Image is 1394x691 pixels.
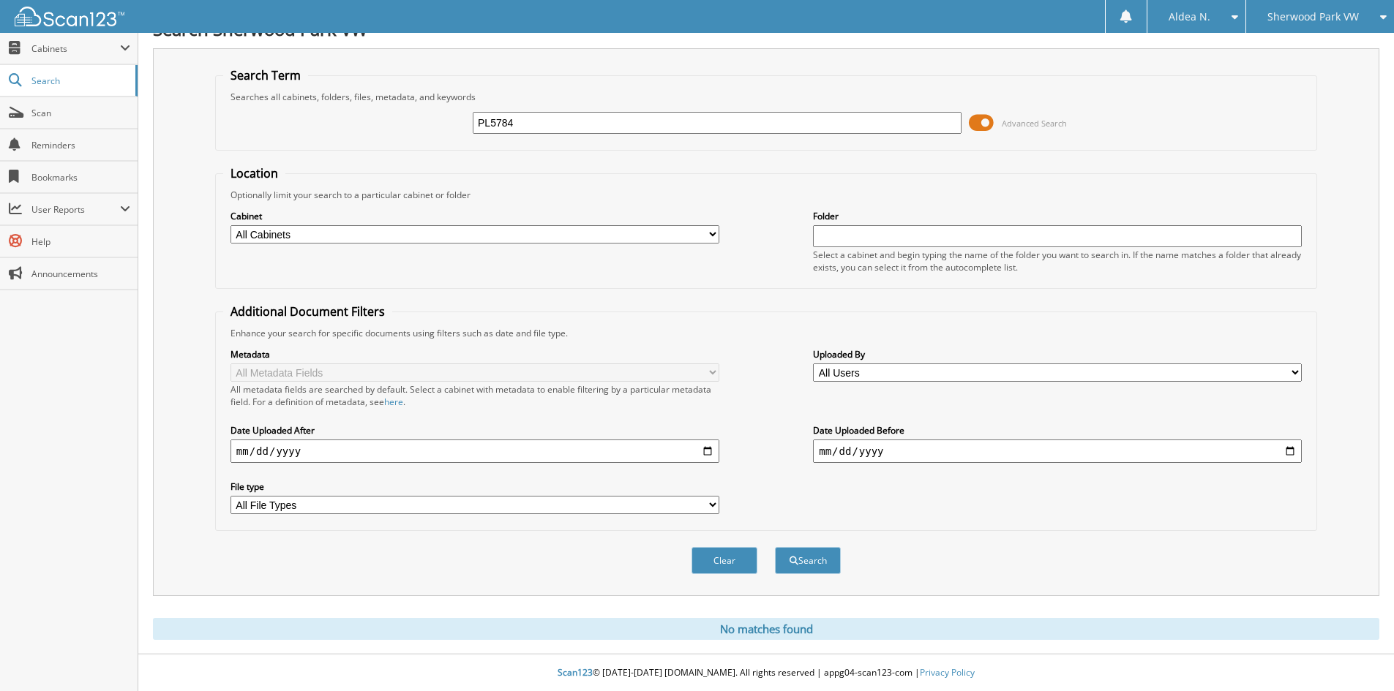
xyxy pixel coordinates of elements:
[223,189,1309,201] div: Optionally limit your search to a particular cabinet or folder
[223,67,308,83] legend: Search Term
[231,383,719,408] div: All metadata fields are searched by default. Select a cabinet with metadata to enable filtering b...
[813,424,1302,437] label: Date Uploaded Before
[692,547,757,574] button: Clear
[813,249,1302,273] div: Select a cabinet and begin typing the name of the folder you want to search in. If the name match...
[31,42,120,55] span: Cabinets
[231,439,719,463] input: start
[1002,118,1067,129] span: Advanced Search
[1321,621,1394,691] iframe: Chat Widget
[223,91,1309,103] div: Searches all cabinets, folders, files, metadata, and keywords
[231,210,719,222] label: Cabinet
[223,327,1309,339] div: Enhance your search for specific documents using filters such as date and file type.
[31,75,128,87] span: Search
[15,7,124,26] img: scan123-logo-white.svg
[231,424,719,437] label: Date Uploaded After
[384,396,403,408] a: here
[138,655,1394,691] div: © [DATE]-[DATE] [DOMAIN_NAME]. All rights reserved | appg04-scan123-com |
[223,165,285,181] legend: Location
[31,139,130,151] span: Reminders
[31,107,130,119] span: Scan
[31,203,120,216] span: User Reports
[31,235,130,248] span: Help
[813,210,1302,222] label: Folder
[775,547,841,574] button: Search
[31,171,130,184] span: Bookmarks
[813,439,1302,463] input: end
[1267,12,1359,21] span: Sherwood Park VW
[153,618,1379,640] div: No matches found
[223,303,392,320] legend: Additional Document Filters
[31,268,130,280] span: Announcements
[231,348,719,360] label: Metadata
[1169,12,1210,21] span: Aldea N.
[558,666,593,679] span: Scan123
[231,480,719,493] label: File type
[813,348,1302,360] label: Uploaded By
[920,666,975,679] a: Privacy Policy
